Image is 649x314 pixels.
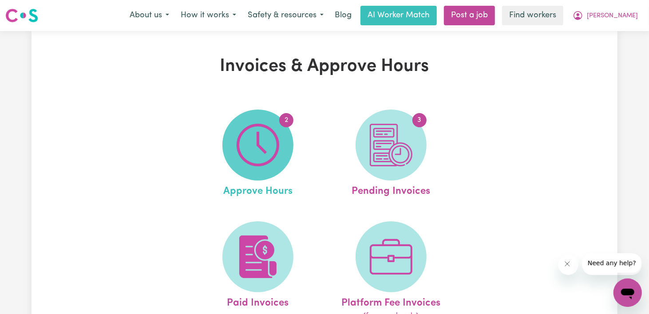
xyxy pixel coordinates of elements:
[279,113,293,127] span: 2
[412,113,427,127] span: 3
[5,8,38,24] img: Careseekers logo
[124,6,175,25] button: About us
[242,6,329,25] button: Safety & resources
[360,6,437,25] a: AI Worker Match
[175,6,242,25] button: How it works
[613,279,642,307] iframe: Button to launch messaging window
[444,6,495,25] a: Post a job
[329,6,357,25] a: Blog
[223,181,293,199] span: Approve Hours
[567,6,644,25] button: My Account
[227,292,289,311] span: Paid Invoices
[135,56,514,77] h1: Invoices & Approve Hours
[194,110,322,199] a: Approve Hours
[341,292,440,311] span: Platform Fee Invoices
[327,110,455,199] a: Pending Invoices
[352,181,430,199] span: Pending Invoices
[558,255,578,275] iframe: Close message
[502,6,563,25] a: Find workers
[587,11,638,21] span: [PERSON_NAME]
[5,5,38,26] a: Careseekers logo
[582,253,642,275] iframe: Message from company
